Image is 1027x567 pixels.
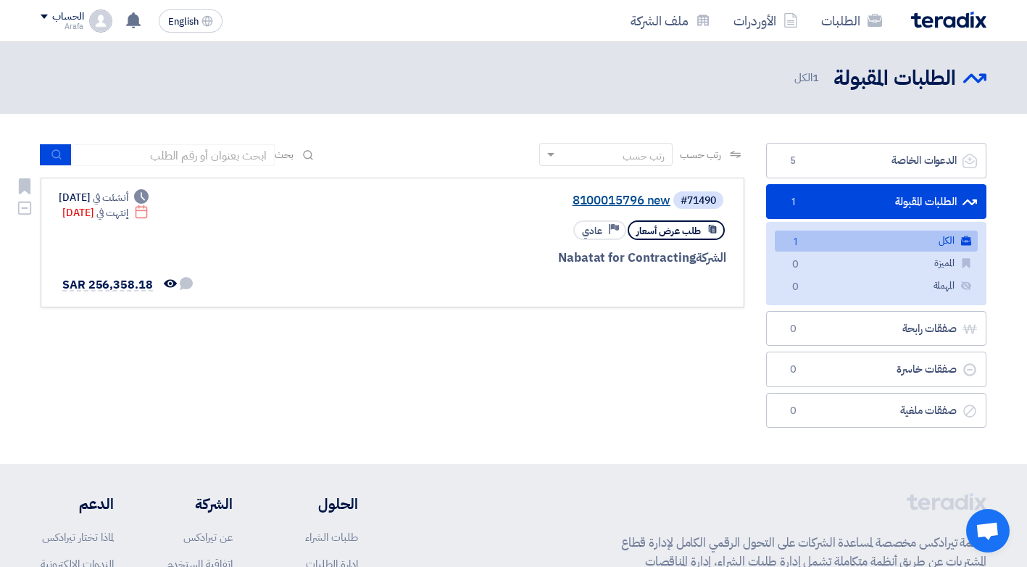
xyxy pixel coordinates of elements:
[812,70,819,86] span: 1
[72,144,275,166] input: ابحث بعنوان أو رقم الطلب
[775,253,978,274] a: المميزة
[810,4,894,38] a: الطلبات
[766,352,986,387] a: صفقات خاسرة0
[784,154,802,168] span: 5
[41,493,114,515] li: الدعم
[62,205,149,220] div: [DATE]
[168,17,199,27] span: English
[833,65,956,93] h2: الطلبات المقبولة
[766,311,986,347] a: صفقات رابحة0
[41,22,83,30] div: Arafa
[794,70,822,86] span: الكل
[680,147,721,162] span: رتب حسب
[766,143,986,178] a: الدعوات الخاصة5
[89,9,112,33] img: profile_test.png
[59,190,149,205] div: [DATE]
[911,12,986,28] img: Teradix logo
[786,235,804,250] span: 1
[275,147,294,162] span: بحث
[183,529,233,545] a: عن تيرادكس
[96,205,128,220] span: إنتهت في
[62,276,153,294] span: SAR 256,358.18
[775,231,978,252] a: الكل
[276,493,358,515] li: الحلول
[784,404,802,418] span: 0
[784,363,802,377] span: 0
[784,322,802,336] span: 0
[775,276,978,297] a: المهملة
[52,11,83,23] div: الحساب
[619,4,722,38] a: ملف الشركة
[378,249,726,268] div: Nabatat for Contracting
[157,493,233,515] li: الشركة
[966,509,1010,552] div: Open chat
[305,529,358,545] a: طلبات الشراء
[381,194,670,207] a: 8100015796 new
[681,196,716,206] div: #71490
[784,195,802,210] span: 1
[582,224,602,238] span: عادي
[786,257,804,273] span: 0
[766,393,986,429] a: صفقات ملغية0
[623,149,665,164] div: رتب حسب
[159,9,223,33] button: English
[636,224,701,238] span: طلب عرض أسعار
[722,4,810,38] a: الأوردرات
[766,184,986,220] a: الطلبات المقبولة1
[696,249,727,267] span: الشركة
[786,280,804,295] span: 0
[93,190,128,205] span: أنشئت في
[42,529,114,545] a: لماذا تختار تيرادكس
